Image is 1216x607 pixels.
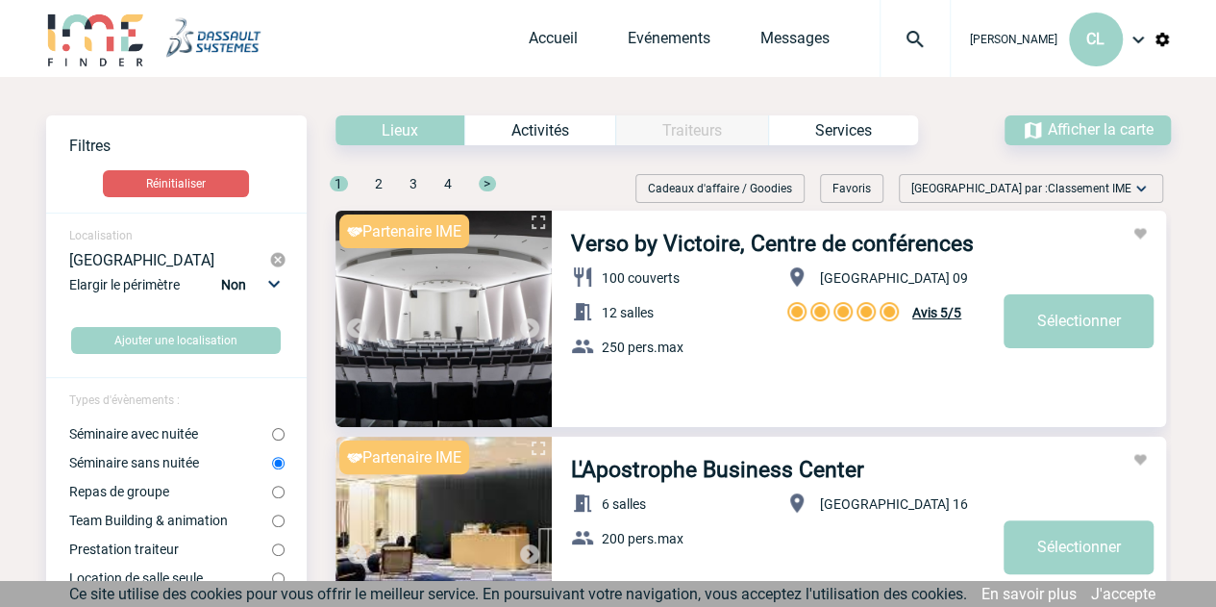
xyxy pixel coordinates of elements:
[571,457,864,483] a: L'Apostrophe Business Center
[335,211,552,427] img: 1.jpg
[1131,179,1151,198] img: baseline_expand_more_white_24dp-b.png
[1091,585,1155,603] a: J'accepte
[785,492,808,515] img: baseline_location_on_white_24dp-b.png
[375,176,383,191] span: 2
[1048,120,1154,139] span: Afficher la carte
[103,170,249,197] button: Réinitialiser
[69,393,180,407] span: Types d'évènements :
[602,270,680,286] span: 100 couverts
[529,29,578,56] a: Accueil
[571,526,594,549] img: baseline_group_white_24dp-b.png
[69,229,133,242] span: Localisation
[69,513,272,528] label: Team Building & animation
[1004,520,1154,574] a: Sélectionner
[69,484,272,499] label: Repas de groupe
[46,170,307,197] a: Réinitialiser
[602,531,683,546] span: 200 pers.max
[615,115,768,145] div: Catégorie non disponible pour le type d’Événement sélectionné
[69,542,272,557] label: Prestation traiteur
[464,115,615,145] div: Activités
[71,327,281,354] button: Ajouter une localisation
[571,266,594,289] img: baseline_restaurant_white_24dp-b.png
[69,137,307,155] p: Filtres
[785,266,808,289] img: baseline_location_on_white_24dp-b.png
[912,305,961,320] span: Avis 5/5
[347,227,362,237] img: partnaire IME
[602,496,646,512] span: 6 salles
[812,174,891,203] div: Filtrer selon vos favoris
[69,251,270,268] div: [GEOGRAPHIC_DATA]
[69,585,967,603] span: Ce site utilise des cookies pour vous offrir le meilleur service. En poursuivant votre navigation...
[479,176,496,191] span: >
[330,176,348,191] span: 1
[970,33,1057,46] span: [PERSON_NAME]
[339,441,469,474] div: Partenaire IME
[1004,294,1154,348] a: Sélectionner
[339,215,469,248] div: Partenaire IME
[911,179,1131,198] span: [GEOGRAPHIC_DATA] par :
[635,174,805,203] div: Cadeaux d'affaire / Goodies
[768,115,918,145] div: Services
[335,115,464,145] div: Lieux
[46,12,146,66] img: IME-Finder
[571,335,594,358] img: baseline_group_white_24dp-b.png
[1132,452,1148,468] img: Ajouter aux favoris
[602,305,654,320] span: 12 salles
[602,340,683,355] span: 250 pers.max
[409,176,417,191] span: 3
[444,176,452,191] span: 4
[1132,226,1148,241] img: Ajouter aux favoris
[269,251,286,268] img: cancel-24-px-g.png
[760,29,830,56] a: Messages
[628,174,812,203] div: Filtrer sur Cadeaux d'affaire / Goodies
[820,174,883,203] div: Favoris
[69,570,272,586] label: Location de salle seule
[628,29,710,56] a: Evénements
[571,300,594,323] img: baseline_meeting_room_white_24dp-b.png
[69,455,272,470] label: Séminaire sans nuitée
[820,270,968,286] span: [GEOGRAPHIC_DATA] 09
[820,496,968,512] span: [GEOGRAPHIC_DATA] 16
[69,426,272,442] label: Séminaire avec nuitée
[347,453,362,463] img: partnaire IME
[1048,182,1131,195] span: Classement IME
[571,231,974,257] a: Verso by Victoire, Centre de conférences
[981,585,1077,603] a: En savoir plus
[1086,30,1104,48] span: CL
[571,492,594,515] img: baseline_meeting_room_white_24dp-b.png
[69,272,287,312] div: Elargir le périmètre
